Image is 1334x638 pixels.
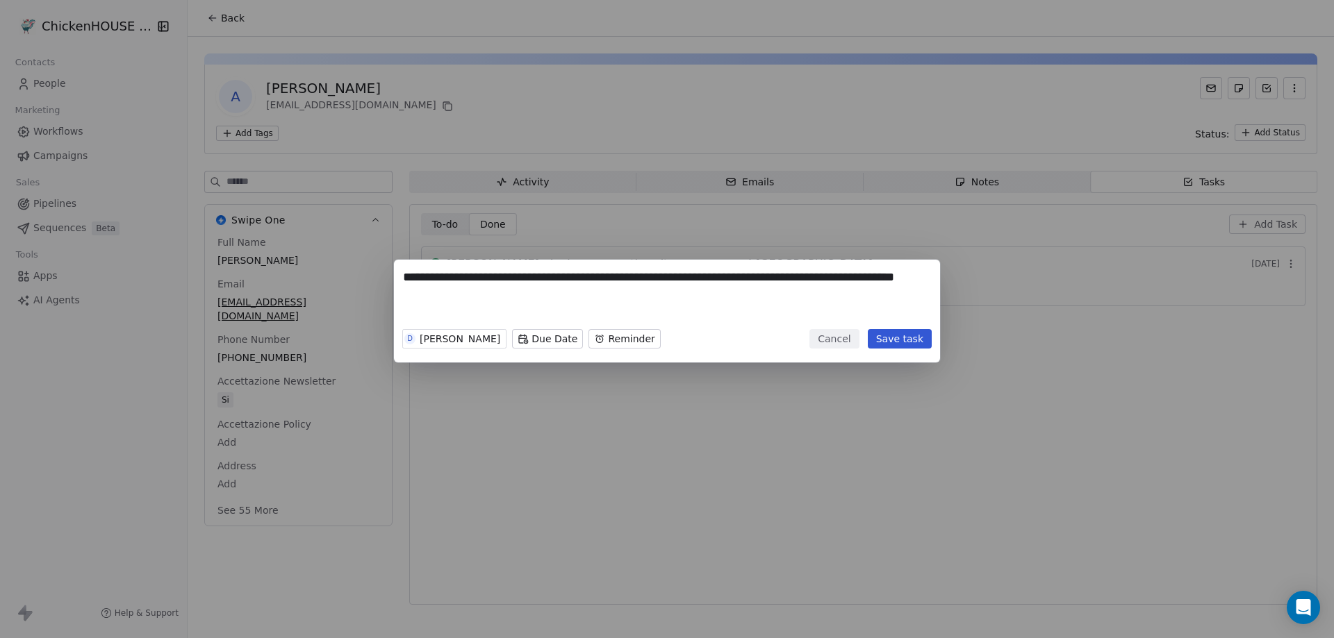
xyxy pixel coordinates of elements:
[512,329,583,349] button: Due Date
[532,332,577,346] span: Due Date
[868,329,932,349] button: Save task
[420,334,500,344] div: [PERSON_NAME]
[407,333,413,344] div: D
[588,329,660,349] button: Reminder
[608,332,654,346] span: Reminder
[809,329,859,349] button: Cancel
